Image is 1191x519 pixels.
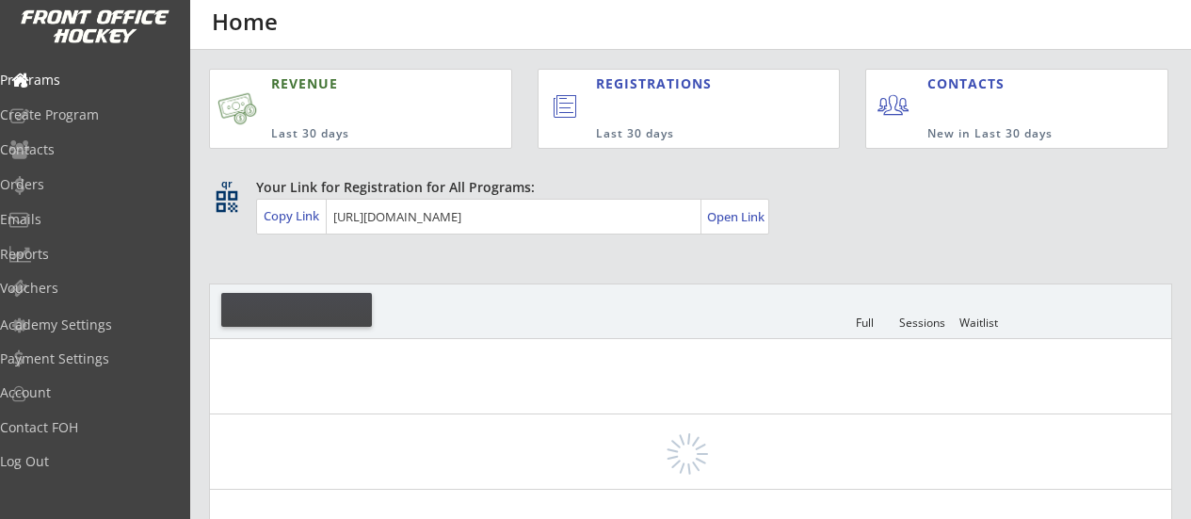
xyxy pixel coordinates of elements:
div: REVENUE [271,74,432,93]
div: Waitlist [950,316,1006,330]
button: qr_code [213,187,241,216]
div: Last 30 days [596,126,764,142]
div: Copy Link [264,207,323,224]
div: New in Last 30 days [927,126,1082,142]
div: REGISTRATIONS [596,74,763,93]
div: Open Link [707,209,766,225]
div: Full [836,316,893,330]
div: Your Link for Registration for All Programs: [256,178,1114,197]
div: qr [215,178,237,190]
div: Last 30 days [271,126,432,142]
div: CONTACTS [927,74,1013,93]
div: Sessions [893,316,950,330]
a: Open Link [707,203,766,230]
